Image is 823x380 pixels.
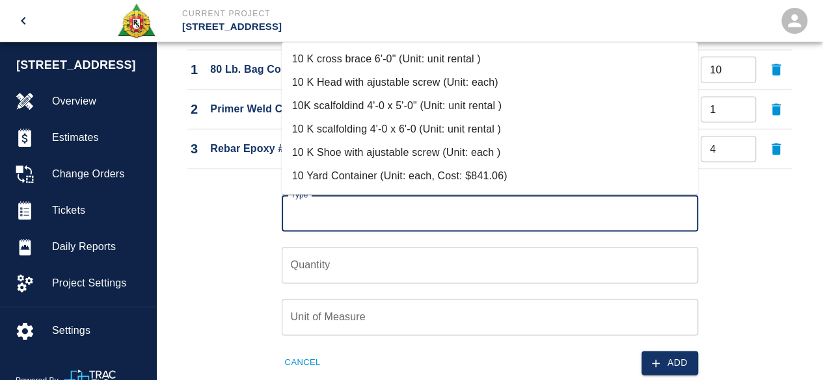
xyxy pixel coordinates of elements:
[282,94,698,118] li: 10K scalfoldind 4'-0 x 5'-0" (Unit: unit rental )
[210,101,528,117] p: Primer Weld Crete / gallon
[282,118,698,141] li: 10 K scalfolding 4'-0 x 6'-0 (Unit: unit rental )
[52,323,145,338] span: Settings
[282,47,698,71] li: 10 K cross brace 6'-0" (Unit: unit rental )
[16,57,149,74] span: [STREET_ADDRESS]
[191,139,204,158] p: 3
[282,164,698,188] li: 10 Yard Container (Unit: each, Cost: $841.06)
[182,19,482,34] p: [STREET_ADDRESS]
[52,166,145,182] span: Change Orders
[282,188,698,211] li: 1/2 boxe of 6D panel nails (Unit: 1)
[52,94,145,109] span: Overview
[52,239,145,255] span: Daily Reports
[282,71,698,94] li: 10 K Head with ajustable screw (Unit: each)
[191,99,204,119] p: 2
[291,189,308,200] label: Type
[282,353,324,373] button: Cancel
[116,3,156,39] img: Roger & Sons Concrete
[758,318,823,380] iframe: Chat Widget
[641,351,698,375] button: Add
[210,141,528,157] p: Rebar Epoxy # 4 x 20'-0" long (Unit: pieces )
[52,275,145,291] span: Project Settings
[52,203,145,218] span: Tickets
[210,62,528,77] p: 80 Lb. Bag Concrete Mix
[52,130,145,146] span: Estimates
[8,5,39,36] button: open drawer
[282,141,698,164] li: 10 K Shoe with ajustable screw (Unit: each )
[191,60,204,79] p: 1
[182,8,482,19] p: Current Project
